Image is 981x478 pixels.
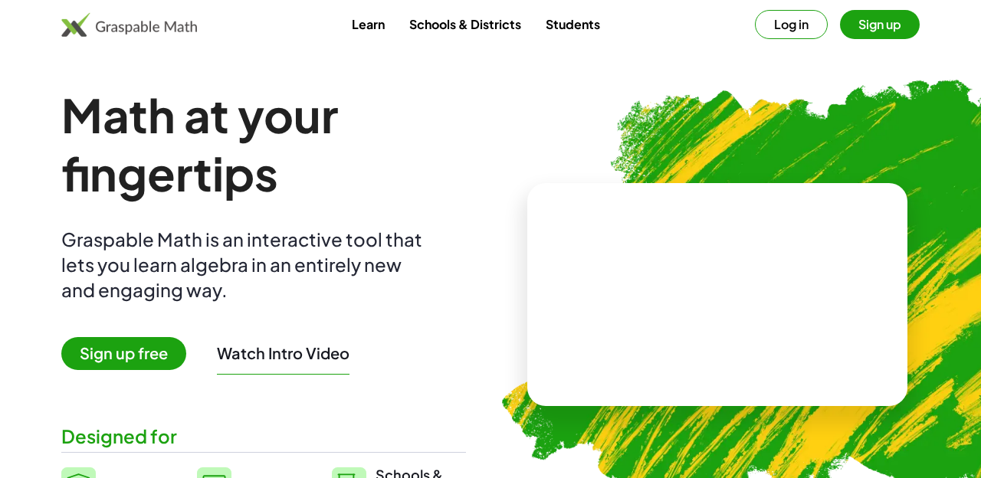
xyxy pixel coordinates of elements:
button: Sign up [840,10,920,39]
span: Sign up free [61,337,186,370]
a: Students [533,10,612,38]
div: Graspable Math is an interactive tool that lets you learn algebra in an entirely new and engaging... [61,227,429,303]
h1: Math at your fingertips [61,86,466,202]
video: What is this? This is dynamic math notation. Dynamic math notation plays a central role in how Gr... [602,237,832,352]
button: Watch Intro Video [217,343,349,363]
a: Schools & Districts [397,10,533,38]
a: Learn [340,10,397,38]
button: Log in [755,10,828,39]
div: Designed for [61,424,466,449]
